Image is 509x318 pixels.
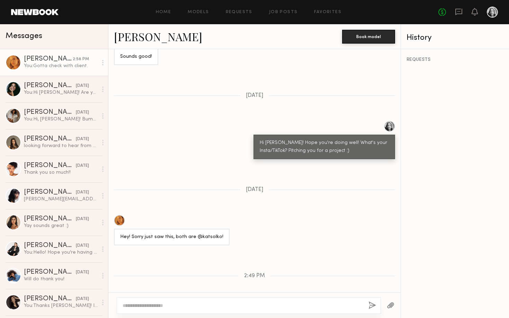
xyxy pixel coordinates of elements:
div: [DATE] [76,189,89,196]
div: History [407,34,503,42]
div: [PERSON_NAME] [24,269,76,276]
div: Will do thank you! [24,276,98,282]
div: Hi [PERSON_NAME]! Hope you're doing well! What's your Insta/TikTok? Pitching you for a project :) [260,139,389,155]
div: You: Thanks [PERSON_NAME]! I'll share with the team and circle back! [24,302,98,309]
a: Requests [226,10,252,15]
div: [DATE] [76,243,89,249]
div: Sounds good! [120,53,152,61]
div: [PERSON_NAME] [24,136,76,143]
div: Yay sounds great :) [24,222,98,229]
div: [DATE] [76,109,89,116]
div: Hey! Sorry just saw this, both are @katsolko! [120,233,223,241]
a: Job Posts [269,10,298,15]
a: Home [156,10,171,15]
div: [DATE] [76,83,89,89]
div: [PERSON_NAME] [24,296,76,302]
div: [PERSON_NAME] [24,82,76,89]
span: [DATE] [246,93,264,99]
a: [PERSON_NAME] [114,29,202,44]
div: You: Hi [PERSON_NAME]! Are you by chance available [DATE][DATE]? Have a shoot for MAC Cosmetics' ... [24,89,98,96]
a: Book model [342,33,395,39]
div: [DATE] [76,269,89,276]
div: [DATE] [76,163,89,169]
div: REQUESTS [407,57,503,62]
span: Messages [6,32,42,40]
span: [DATE] [246,187,264,193]
div: [PERSON_NAME] [24,189,76,196]
div: looking forward to hear from you soon:) [24,143,98,149]
div: [PERSON_NAME][EMAIL_ADDRESS][PERSON_NAME][DOMAIN_NAME] [24,196,98,202]
div: 2:58 PM [73,56,89,63]
div: You: Hello! Hope you’re having a great week 😊 MAC Cosmetics is having a shoot for their TikTok Sh... [24,249,98,256]
div: [DATE] [76,296,89,302]
div: [DATE] [76,216,89,222]
a: Models [188,10,209,15]
div: You: Gotta check with client. [24,63,98,69]
div: You: Hi, [PERSON_NAME]! Bumping this! [24,116,98,122]
div: Thank you so much!! [24,169,98,176]
div: [PERSON_NAME] [24,162,76,169]
div: [DATE] [76,136,89,143]
div: [PERSON_NAME] [24,56,73,63]
div: [PERSON_NAME] [24,242,76,249]
a: Favorites [314,10,341,15]
button: Book model [342,30,395,44]
span: 2:49 PM [244,273,265,279]
div: [PERSON_NAME] [24,109,76,116]
div: [PERSON_NAME] [24,216,76,222]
